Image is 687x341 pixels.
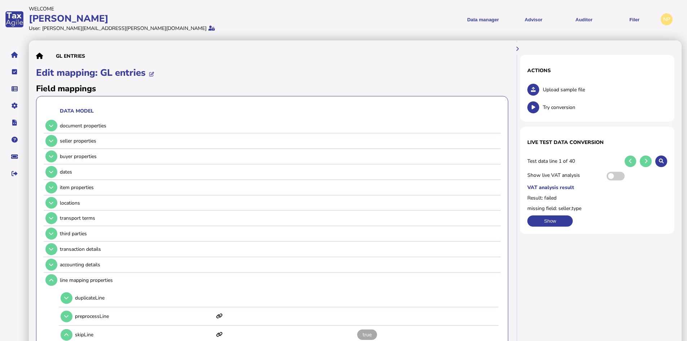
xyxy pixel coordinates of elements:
[7,149,22,164] button: Raise a support ticket
[527,184,667,191] label: VAT analysis result
[45,197,57,209] button: Open
[7,166,22,181] button: Sign out
[7,47,22,62] button: Home
[527,194,667,201] label: Result: failed
[527,205,667,212] label: missing field: seller,type
[7,132,22,147] button: Help pages
[29,25,40,32] div: User:
[543,104,667,111] span: Try conversion
[60,184,498,191] div: item properties
[527,101,539,113] button: Test conversion.
[527,67,667,74] h1: Actions
[460,10,506,28] button: Shows a dropdown of Data manager options
[511,10,556,28] button: Shows a dropdown of VAT Advisor options
[527,139,667,146] h1: Live test data conversion
[60,215,498,222] div: transport terms
[45,120,57,132] button: Open
[61,292,72,304] button: Open
[59,107,498,115] th: Data model
[527,158,621,165] span: Test data line 1 of 40
[543,86,667,93] span: Upload sample file
[7,81,22,96] button: Data manager
[42,25,207,32] div: [PERSON_NAME][EMAIL_ADDRESS][PERSON_NAME][DOMAIN_NAME]
[75,294,214,301] p: duplicateLine
[216,314,223,319] i: This item has mappings defined
[208,26,215,31] i: Protected by 2-step verification
[36,66,508,81] h1: Edit mapping: GL entries
[75,331,214,338] p: skipLine
[527,215,573,227] button: Show
[60,153,498,160] div: buyer properties
[45,228,57,240] button: Open
[45,182,57,193] button: Open
[60,200,498,206] div: locations
[146,68,158,80] button: Edit mapping name
[45,274,57,286] button: Open
[45,259,57,271] button: Open
[29,5,341,12] div: Welcome
[60,277,498,284] div: line mapping properties
[357,329,377,340] span: true
[216,332,223,337] i: This item has mappings defined
[61,329,72,341] button: Open
[60,122,498,129] div: document properties
[7,64,22,79] button: Tasks
[29,12,341,25] div: [PERSON_NAME]
[61,311,72,323] button: Open
[45,150,57,162] button: Open
[75,313,214,320] p: preprocessLine
[527,172,603,180] span: Show live VAT analysis
[60,246,498,253] div: transaction details
[7,98,22,113] button: Manage settings
[60,169,498,175] div: dates
[45,166,57,178] button: Open
[7,115,22,130] button: Developer hub links
[60,137,498,144] div: seller properties
[561,10,607,28] button: Auditor
[45,243,57,255] button: Open
[45,212,57,224] button: Open
[36,83,508,94] h2: Field mappings
[60,230,498,237] div: third parties
[345,10,657,28] menu: navigate products
[45,135,57,147] button: Open
[511,43,523,55] button: Hide
[60,261,498,268] div: accounting details
[612,10,657,28] button: Filer
[56,53,85,60] div: GL entries
[527,84,539,96] button: Upload sample file.
[661,13,673,25] div: Profile settings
